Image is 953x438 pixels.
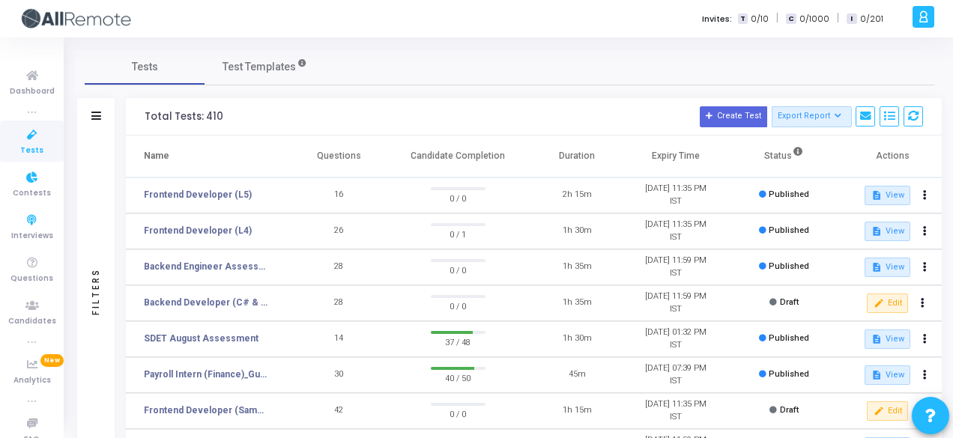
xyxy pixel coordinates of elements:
[871,226,881,237] mat-icon: description
[738,13,748,25] span: T
[527,177,626,213] td: 2h 15m
[223,59,296,75] span: Test Templates
[843,136,942,177] th: Actions
[290,136,389,177] th: Questions
[780,405,799,415] span: Draft
[860,13,883,25] span: 0/201
[865,186,910,205] button: View
[431,406,485,421] span: 0 / 0
[527,357,626,393] td: 45m
[40,354,64,367] span: New
[769,189,809,199] span: Published
[290,393,389,429] td: 42
[431,190,485,205] span: 0 / 0
[126,136,290,177] th: Name
[290,357,389,393] td: 30
[867,293,908,313] button: Edit
[20,145,43,157] span: Tests
[724,136,843,177] th: Status
[873,406,883,416] mat-icon: edit
[769,369,809,379] span: Published
[527,321,626,357] td: 1h 30m
[837,10,839,26] span: |
[144,296,268,309] a: Backend Developer (C# & .Net)
[865,365,910,385] button: View
[626,177,725,213] td: [DATE] 11:35 PM IST
[431,370,485,385] span: 40 / 50
[144,188,252,201] a: Frontend Developer (L5)
[431,226,485,241] span: 0 / 1
[290,321,389,357] td: 14
[867,401,908,421] button: Edit
[144,368,268,381] a: Payroll Intern (Finance)_Gurugram_Campus
[751,13,769,25] span: 0/10
[847,13,856,25] span: I
[144,260,268,273] a: Backend Engineer Assessment
[388,136,527,177] th: Candidate Completion
[871,334,881,344] mat-icon: description
[772,106,852,127] button: Export Report
[626,321,725,357] td: [DATE] 01:32 PM IST
[786,13,796,25] span: C
[527,213,626,249] td: 1h 30m
[132,59,158,75] span: Tests
[769,225,809,235] span: Published
[871,190,881,201] mat-icon: description
[10,273,53,285] span: Questions
[700,106,767,127] button: Create Test
[144,332,258,345] a: SDET August Assessment
[871,370,881,380] mat-icon: description
[527,393,626,429] td: 1h 15m
[11,230,53,243] span: Interviews
[527,285,626,321] td: 1h 35m
[431,262,485,277] span: 0 / 0
[144,404,268,417] a: Frontend Developer (Sample payo)
[626,285,725,321] td: [DATE] 11:59 PM IST
[19,4,131,34] img: logo
[702,13,732,25] label: Invites:
[527,249,626,285] td: 1h 35m
[626,136,725,177] th: Expiry Time
[89,209,103,374] div: Filters
[13,187,51,200] span: Contests
[431,334,485,349] span: 37 / 48
[776,10,778,26] span: |
[780,297,799,307] span: Draft
[626,213,725,249] td: [DATE] 11:35 PM IST
[865,329,910,349] button: View
[144,224,252,237] a: Frontend Developer (L4)
[626,393,725,429] td: [DATE] 11:35 PM IST
[799,13,829,25] span: 0/1000
[527,136,626,177] th: Duration
[8,315,56,328] span: Candidates
[873,298,883,308] mat-icon: edit
[865,222,910,241] button: View
[10,85,55,98] span: Dashboard
[769,261,809,271] span: Published
[431,298,485,313] span: 0 / 0
[626,357,725,393] td: [DATE] 07:39 PM IST
[865,258,910,277] button: View
[871,262,881,273] mat-icon: description
[769,333,809,343] span: Published
[145,111,223,123] div: Total Tests: 410
[290,285,389,321] td: 28
[13,374,51,387] span: Analytics
[290,249,389,285] td: 28
[290,177,389,213] td: 16
[626,249,725,285] td: [DATE] 11:59 PM IST
[290,213,389,249] td: 26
